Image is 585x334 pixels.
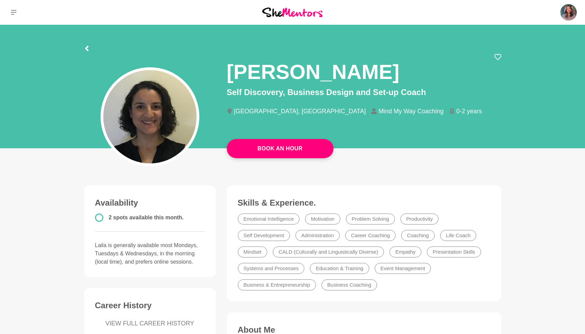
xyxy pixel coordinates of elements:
[560,4,577,21] img: Jill Absolom
[95,198,205,208] h3: Availability
[95,300,205,311] h3: Career History
[227,59,399,85] h1: [PERSON_NAME]
[227,86,501,99] p: Self Discovery, Business Design and Set-up Coach
[227,139,334,158] a: Book An Hour
[95,319,205,328] a: VIEW FULL CAREER HISTORY
[449,108,488,114] li: 0-2 years
[227,108,372,114] li: [GEOGRAPHIC_DATA], [GEOGRAPHIC_DATA]
[371,108,449,114] li: Mind My Way Coaching
[95,241,205,266] p: Laila is generally available most Mondays, Tuesdays & Wednesdays, in the morning (local time), an...
[238,198,490,208] h3: Skills & Experience.
[262,8,323,17] img: She Mentors Logo
[109,215,184,220] span: 2 spots available this month.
